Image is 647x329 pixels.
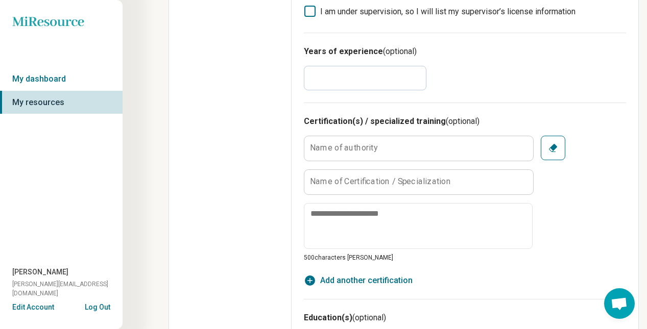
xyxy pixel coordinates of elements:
p: 500 characters [PERSON_NAME] [304,253,533,262]
span: Add another certification [320,274,413,287]
button: Add another certification [304,274,413,287]
span: I am under supervision, so I will list my supervisor’s license information [320,7,576,16]
label: Name of Certification / Specialization [310,178,451,186]
button: Edit Account [12,302,54,313]
span: [PERSON_NAME] [12,267,68,277]
h3: Years of experience [304,45,626,58]
label: Name of authority [310,144,378,152]
h3: Certification(s) / specialized training [304,115,626,128]
button: Log Out [85,302,110,310]
h3: Education(s) [304,312,626,324]
div: Open chat [604,288,635,319]
span: (optional) [446,116,480,126]
span: (optional) [352,313,386,322]
span: (optional) [383,46,417,56]
span: [PERSON_NAME][EMAIL_ADDRESS][DOMAIN_NAME] [12,280,123,298]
